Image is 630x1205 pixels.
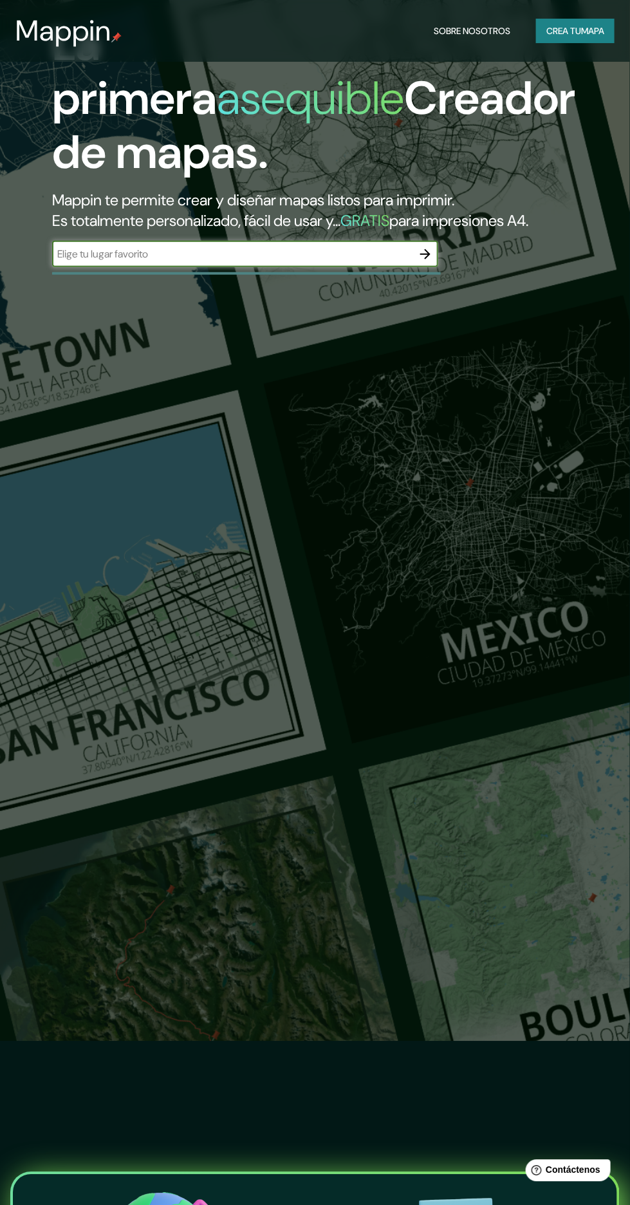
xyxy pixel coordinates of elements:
[52,190,454,210] font: Mappin te permite crear y diseñar mapas listos para imprimir.
[429,19,515,43] button: Sobre nosotros
[389,210,528,230] font: para impresiones A4.
[581,25,604,37] font: mapa
[52,210,340,230] font: Es totalmente personalizado, fácil de usar y...
[546,25,581,37] font: Crea tu
[52,14,217,128] font: La primera
[52,68,576,182] font: Creador de mapas.
[536,19,615,43] button: Crea tumapa
[52,247,412,261] input: Elige tu lugar favorito
[217,68,404,128] font: asequible
[515,1155,616,1191] iframe: Lanzador de widgets de ayuda
[15,12,111,50] font: Mappin
[434,25,510,37] font: Sobre nosotros
[340,210,389,230] font: GRATIS
[111,32,122,42] img: pin de mapeo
